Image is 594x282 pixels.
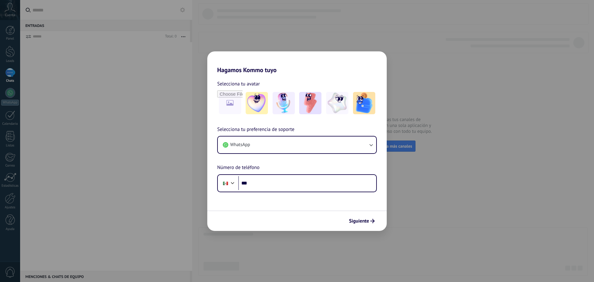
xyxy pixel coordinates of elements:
button: Siguiente [346,216,377,226]
button: WhatsApp [218,137,376,153]
span: Siguiente [349,219,369,223]
img: -4.jpeg [326,92,348,114]
h2: Hagamos Kommo tuyo [207,51,387,74]
img: -2.jpeg [273,92,295,114]
img: -1.jpeg [246,92,268,114]
img: -3.jpeg [299,92,321,114]
img: -5.jpeg [353,92,375,114]
span: Selecciona tu avatar [217,80,260,88]
span: Selecciona tu preferencia de soporte [217,126,295,134]
span: Número de teléfono [217,164,260,172]
div: Mexico: + 52 [220,177,231,190]
span: WhatsApp [230,142,250,148]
